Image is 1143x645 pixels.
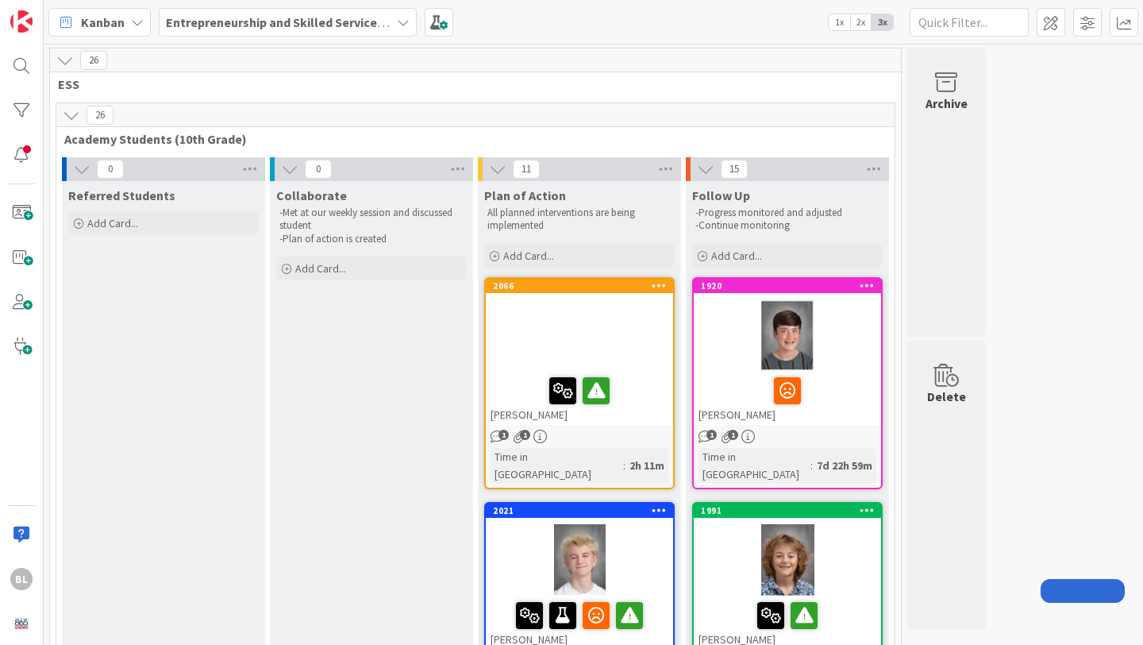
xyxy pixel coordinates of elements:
b: Entrepreneurship and Skilled Services Interventions - [DATE]-[DATE] [166,14,554,30]
div: 1920[PERSON_NAME] [694,279,881,425]
div: Time in [GEOGRAPHIC_DATA] [491,448,623,483]
span: Follow Up [692,187,750,203]
div: 1991 [694,504,881,518]
div: 1991 [701,505,881,516]
div: 2066[PERSON_NAME] [486,279,673,425]
span: Collaborate [276,187,347,203]
div: 2066 [486,279,673,293]
div: [PERSON_NAME] [694,371,881,425]
span: : [810,457,813,474]
span: 0 [305,160,332,179]
div: Delete [927,387,966,406]
span: ESS [58,76,881,92]
div: 2021 [493,505,673,516]
div: 1920 [701,280,881,292]
span: : [623,457,625,474]
div: Archive [926,94,968,113]
span: Add Card... [711,249,762,263]
span: 1 [706,430,717,440]
div: 2021 [486,504,673,518]
div: [PERSON_NAME] [486,371,673,425]
div: 2066 [493,280,673,292]
span: 1 [520,430,530,440]
span: 26 [80,51,107,70]
span: 11 [513,160,540,179]
a: 1920[PERSON_NAME]Time in [GEOGRAPHIC_DATA]:7d 22h 59m [692,277,883,489]
a: 2066[PERSON_NAME]Time in [GEOGRAPHIC_DATA]:2h 11m [484,277,675,489]
img: avatar [10,612,33,635]
span: 0 [97,160,124,179]
span: 1 [498,430,509,440]
div: BL [10,568,33,590]
span: Referred Students [68,187,175,203]
p: -Progress monitored and adjusted [695,207,879,219]
div: 1920 [694,279,881,293]
p: -Continue monitoring [695,219,879,232]
span: Kanban [81,13,125,32]
span: 2x [850,14,872,30]
span: 3x [872,14,893,30]
div: 2h 11m [625,457,668,474]
span: 1x [829,14,850,30]
span: Plan of Action [484,187,566,203]
p: All planned interventions are being implemented [487,207,672,233]
span: Add Card... [503,249,554,263]
div: 7d 22h 59m [813,457,876,474]
span: 15 [721,160,748,179]
p: -Met at our weekly session and discussed student [279,207,464,233]
p: -Plan of action is created [279,233,464,245]
span: Academy Students (10th Grade) [64,131,875,147]
span: 1 [728,430,738,440]
img: Visit kanbanzone.com [10,10,33,33]
span: Add Card... [295,261,346,276]
input: Quick Filter... [910,8,1029,37]
span: 26 [87,106,114,125]
div: Time in [GEOGRAPHIC_DATA] [698,448,810,483]
span: Add Card... [87,216,138,230]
